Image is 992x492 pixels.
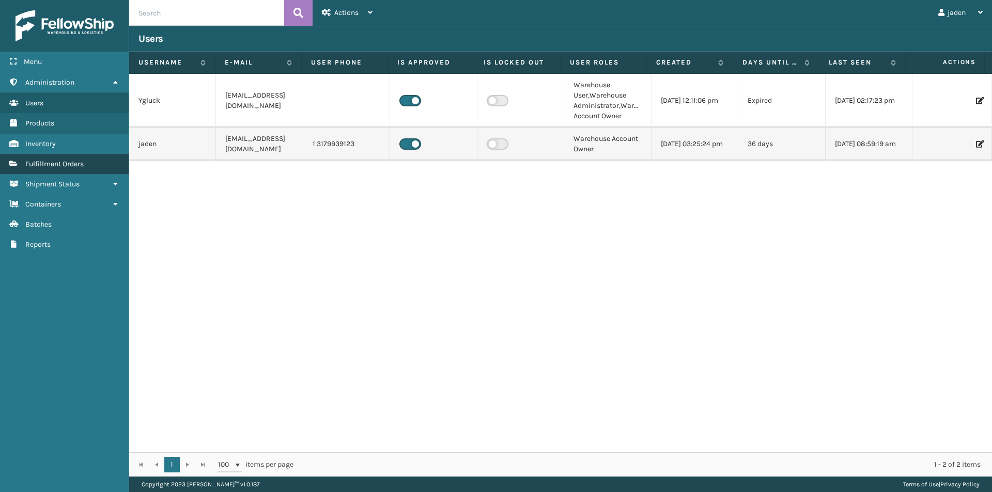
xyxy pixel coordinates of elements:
td: 36 days [738,128,825,161]
label: User Roles [570,58,637,67]
label: Days until password expires [742,58,799,67]
span: 100 [218,459,234,470]
span: Administration [25,78,74,87]
label: Last Seen [829,58,886,67]
span: Reports [25,240,51,249]
span: Products [25,119,54,128]
span: Shipment Status [25,180,80,188]
p: Copyright 2023 [PERSON_NAME]™ v 1.0.187 [142,477,260,492]
label: User phone [311,58,378,67]
span: Actions [909,54,982,71]
span: Batches [25,220,52,229]
a: Terms of Use [903,481,939,488]
td: jaden [129,128,216,161]
td: 1 3179939123 [303,128,390,161]
label: Is Locked Out [484,58,551,67]
td: [DATE] 08:59:19 am [826,128,912,161]
td: [EMAIL_ADDRESS][DOMAIN_NAME] [216,128,303,161]
label: Created [656,58,713,67]
td: Warehouse User,Warehouse Administrator,Warehouse Account Owner [564,74,651,128]
td: Warehouse Account Owner [564,128,651,161]
label: E-mail [225,58,282,67]
div: | [903,477,980,492]
span: Containers [25,200,61,209]
td: Expired [738,74,825,128]
td: [EMAIL_ADDRESS][DOMAIN_NAME] [216,74,303,128]
td: [DATE] 12:11:06 pm [652,74,738,128]
span: Menu [24,57,42,66]
span: Inventory [25,139,56,148]
label: Is Approved [397,58,464,67]
span: Users [25,99,43,107]
a: Privacy Policy [940,481,980,488]
div: 1 - 2 of 2 items [308,459,981,470]
span: Fulfillment Orders [25,160,84,168]
td: Ygluck [129,74,216,128]
td: [DATE] 02:17:23 pm [826,74,912,128]
i: Edit [976,97,982,104]
span: Actions [334,8,359,17]
a: 1 [164,457,180,472]
td: [DATE] 03:25:24 pm [652,128,738,161]
img: logo [16,10,114,41]
label: Username [138,58,195,67]
i: Edit [976,140,982,148]
h3: Users [138,33,163,45]
span: items per page [218,457,293,472]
